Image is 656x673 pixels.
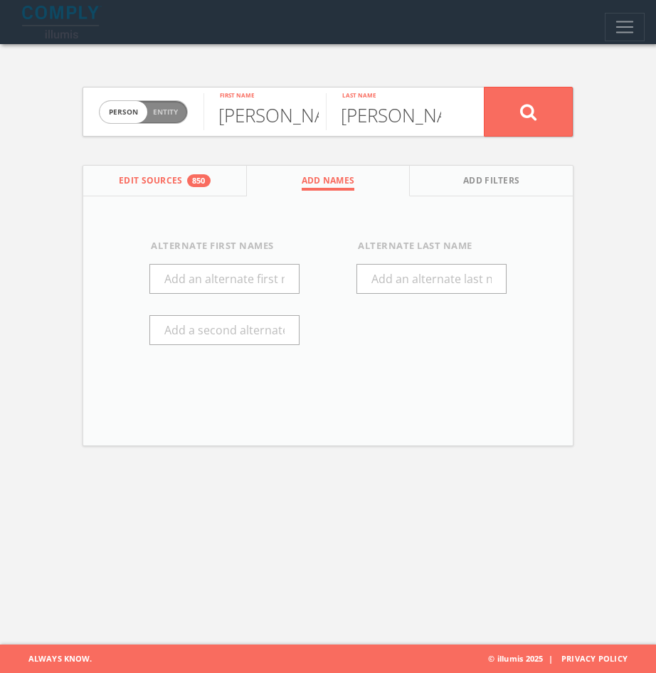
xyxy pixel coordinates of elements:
button: Edit Sources850 [83,166,247,196]
span: person [100,101,147,123]
span: Entity [153,107,178,117]
span: Add Names [302,174,355,191]
a: Privacy Policy [561,653,628,664]
span: | [543,653,559,664]
span: Add Filters [463,174,520,191]
input: Add an alternate last name [356,264,507,294]
img: illumis [22,6,102,38]
span: Always Know. [11,645,92,673]
div: 850 [187,174,211,187]
button: Add Names [247,166,411,196]
button: Add Filters [410,166,573,196]
input: Add an alternate first name [149,264,300,294]
span: Edit Sources [119,174,183,191]
button: Toggle navigation [605,13,645,41]
input: Add a second alternate first name [149,315,300,345]
div: Alternate First Names [151,239,300,253]
span: © illumis 2025 [488,645,645,673]
div: Alternate Last Name [358,239,507,253]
